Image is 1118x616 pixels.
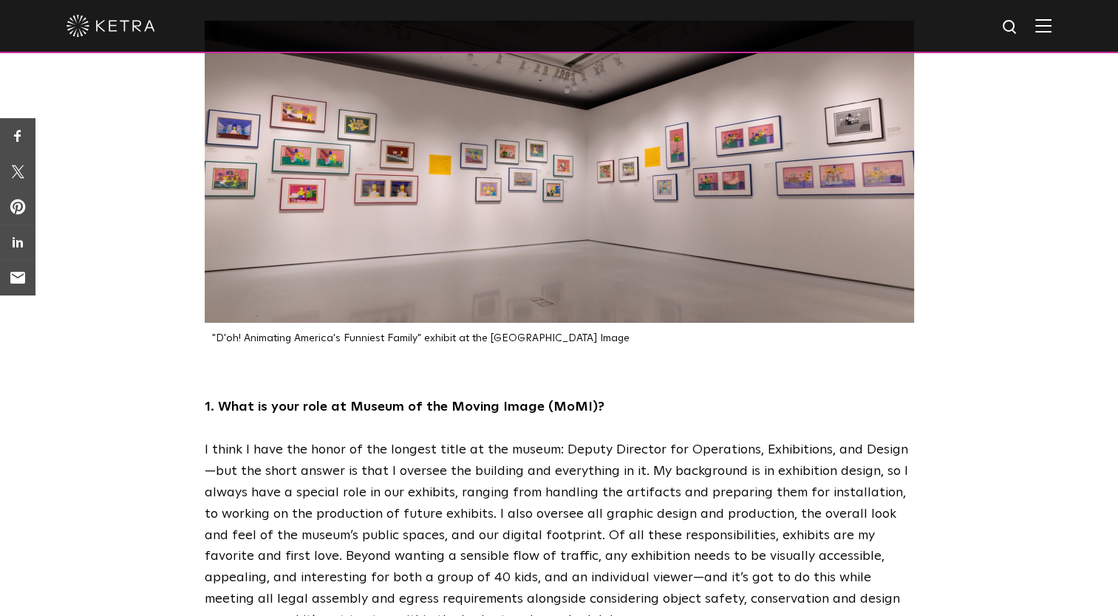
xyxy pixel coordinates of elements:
[212,332,914,345] p: "D'oh! Animating America's Funniest Family" exhibit at the [GEOGRAPHIC_DATA] Image
[1001,18,1020,37] img: search icon
[205,21,914,323] img: Blog_Post_MoMI_05-1
[205,400,604,414] strong: 1. What is your role at Museum of the Moving Image (MoMI)?
[67,15,155,37] img: ketra-logo-2019-white
[1035,18,1051,32] img: Hamburger%20Nav.svg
